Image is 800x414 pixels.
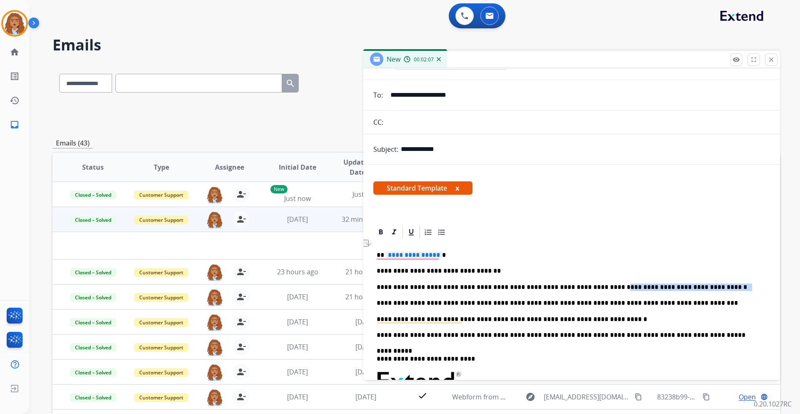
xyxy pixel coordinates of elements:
[236,367,246,377] mat-icon: person_remove
[754,399,792,409] p: 0.20.1027RC
[355,342,376,351] span: [DATE]
[70,368,116,377] span: Closed – Solved
[355,367,376,376] span: [DATE]
[739,392,756,402] span: Open
[388,226,400,238] div: Italic
[345,292,387,301] span: 21 hours ago
[760,393,768,401] mat-icon: language
[373,144,398,154] p: Subject:
[10,47,20,57] mat-icon: home
[70,268,116,277] span: Closed – Solved
[270,185,287,193] p: New
[134,343,188,352] span: Customer Support
[82,162,104,172] span: Status
[285,78,295,88] mat-icon: search
[70,293,116,302] span: Closed – Solved
[373,181,472,195] span: Standard Template
[134,393,188,402] span: Customer Support
[277,267,318,276] span: 23 hours ago
[544,392,630,402] span: [EMAIL_ADDRESS][DOMAIN_NAME]
[206,289,223,306] img: agent-avatar
[206,186,223,203] img: agent-avatar
[352,190,379,199] span: Just now
[3,12,26,35] img: avatar
[435,226,448,238] div: Bullet List
[206,339,223,356] img: agent-avatar
[206,263,223,281] img: agent-avatar
[287,215,308,224] span: [DATE]
[52,138,93,148] p: Emails (43)
[287,342,308,351] span: [DATE]
[414,56,434,63] span: 00:02:07
[70,393,116,402] span: Closed – Solved
[422,226,435,238] div: Ordered List
[70,191,116,199] span: Closed – Solved
[236,267,246,277] mat-icon: person_remove
[635,393,642,401] mat-icon: content_copy
[206,314,223,331] img: agent-avatar
[287,367,308,376] span: [DATE]
[525,392,535,402] mat-icon: explore
[206,389,223,406] img: agent-avatar
[206,364,223,381] img: agent-avatar
[417,391,427,401] mat-icon: check
[339,157,377,177] span: Updated Date
[134,268,188,277] span: Customer Support
[732,56,740,63] mat-icon: remove_red_eye
[279,162,316,172] span: Initial Date
[287,317,308,326] span: [DATE]
[750,56,757,63] mat-icon: fullscreen
[767,56,775,63] mat-icon: close
[70,343,116,352] span: Closed – Solved
[215,162,244,172] span: Assignee
[206,211,223,228] img: agent-avatar
[236,292,246,302] mat-icon: person_remove
[345,267,387,276] span: 21 hours ago
[236,214,246,224] mat-icon: person_remove
[236,317,246,327] mat-icon: person_remove
[373,90,383,100] p: To:
[387,55,400,64] span: New
[287,292,308,301] span: [DATE]
[10,120,20,130] mat-icon: inbox
[342,215,390,224] span: 32 minutes ago
[355,392,376,401] span: [DATE]
[134,368,188,377] span: Customer Support
[134,191,188,199] span: Customer Support
[10,95,20,105] mat-icon: history
[284,194,311,203] span: Just now
[52,37,780,53] h2: Emails
[702,393,710,401] mat-icon: content_copy
[134,293,188,302] span: Customer Support
[154,162,169,172] span: Type
[405,226,417,238] div: Underline
[134,216,188,224] span: Customer Support
[373,117,383,127] p: CC:
[355,317,376,326] span: [DATE]
[455,183,459,193] button: x
[10,71,20,81] mat-icon: list_alt
[236,392,246,402] mat-icon: person_remove
[134,318,188,327] span: Customer Support
[375,226,387,238] div: Bold
[657,392,784,401] span: 83238b99-ebf6-455c-a9d7-b8d45f990b16
[236,189,246,199] mat-icon: person_remove
[236,342,246,352] mat-icon: person_remove
[70,318,116,327] span: Closed – Solved
[70,216,116,224] span: Closed – Solved
[287,392,308,401] span: [DATE]
[452,392,641,401] span: Webform from [EMAIL_ADDRESS][DOMAIN_NAME] on [DATE]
